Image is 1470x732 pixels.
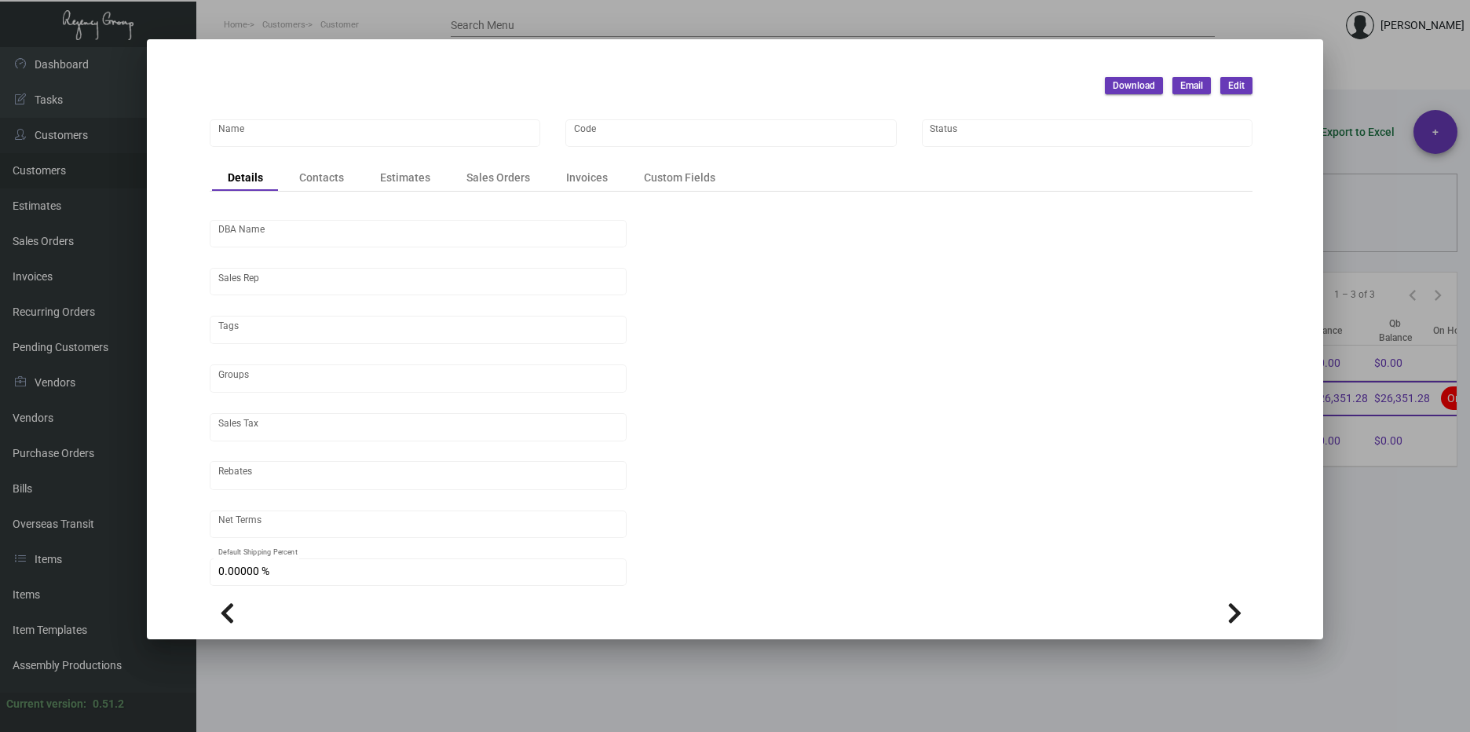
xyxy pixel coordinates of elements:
div: Estimates [380,170,430,186]
button: Edit [1220,77,1252,94]
span: Download [1113,79,1155,93]
div: Invoices [566,170,608,186]
button: Download [1105,77,1163,94]
div: Contacts [299,170,344,186]
span: Email [1180,79,1203,93]
div: Details [228,170,263,186]
span: Edit [1228,79,1245,93]
div: Custom Fields [644,170,715,186]
button: Email [1172,77,1211,94]
div: 0.51.2 [93,696,124,712]
div: Sales Orders [466,170,530,186]
div: Current version: [6,696,86,712]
